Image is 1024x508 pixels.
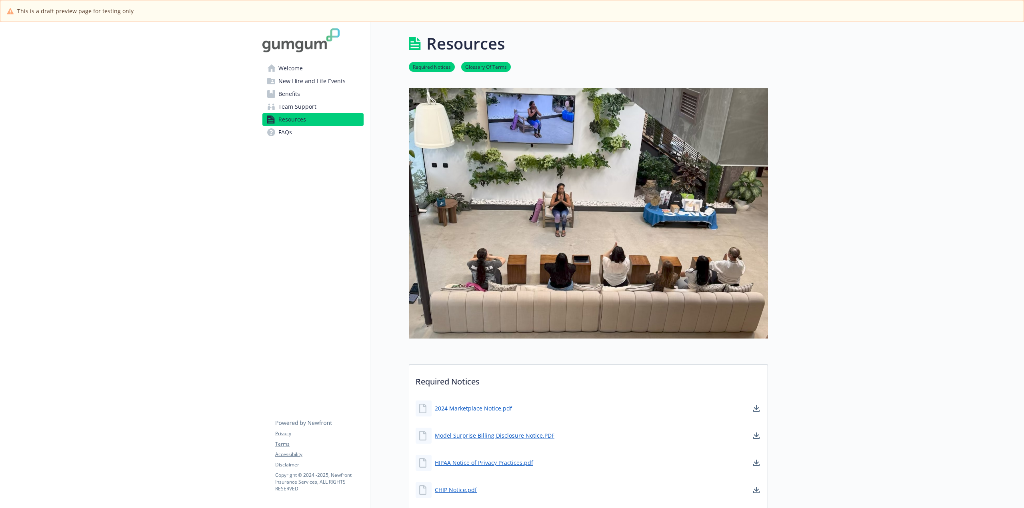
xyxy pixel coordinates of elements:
span: Team Support [278,100,316,113]
p: Copyright © 2024 - 2025 , Newfront Insurance Services, ALL RIGHTS RESERVED [275,472,363,492]
span: FAQs [278,126,292,139]
a: Resources [262,113,364,126]
a: Glossary Of Terms [461,63,511,70]
a: Disclaimer [275,461,363,468]
span: This is a draft preview page for testing only [17,7,134,15]
h1: Resources [426,32,505,56]
img: resources page banner [409,88,768,339]
a: HIPAA Notice of Privacy Practices.pdf [435,458,533,467]
a: Model Surprise Billing Disclosure Notice.PDF [435,431,554,440]
a: 2024 Marketplace Notice.pdf [435,404,512,412]
a: Accessibility [275,451,363,458]
a: CHIP Notice.pdf [435,486,477,494]
a: FAQs [262,126,364,139]
a: New Hire and Life Events [262,75,364,88]
a: Team Support [262,100,364,113]
span: Benefits [278,88,300,100]
a: download document [752,485,761,495]
a: download document [752,404,761,413]
p: Required Notices [409,365,768,394]
span: Resources [278,113,306,126]
span: Welcome [278,62,303,75]
a: download document [752,431,761,440]
a: download document [752,458,761,468]
a: Welcome [262,62,364,75]
span: New Hire and Life Events [278,75,346,88]
a: Terms [275,440,363,448]
a: Privacy [275,430,363,437]
a: Required Notices [409,63,455,70]
a: Benefits [262,88,364,100]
